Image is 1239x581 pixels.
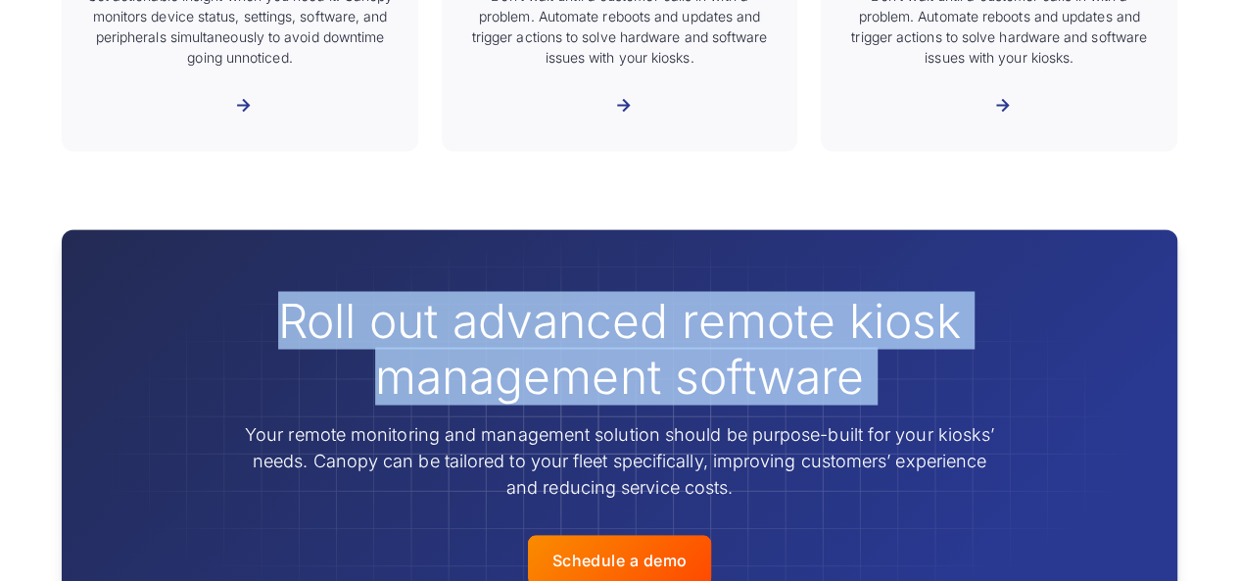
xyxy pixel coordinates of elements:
[551,551,687,569] div: Schedule a demo
[244,292,996,405] h2: Roll out advanced remote kiosk management software
[244,420,996,500] p: Your remote monitoring and management solution should be purpose-built for your kiosks’ needs. Ca...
